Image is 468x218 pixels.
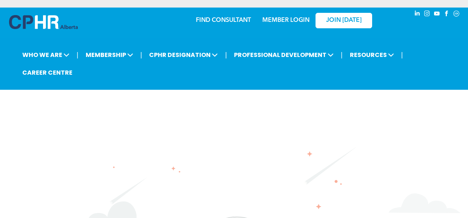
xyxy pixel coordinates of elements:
li: | [341,47,343,63]
li: | [140,47,142,63]
span: JOIN [DATE] [326,17,362,24]
span: CPHR DESIGNATION [147,48,220,62]
li: | [225,47,227,63]
span: PROFESSIONAL DEVELOPMENT [232,48,336,62]
a: instagram [423,9,431,20]
a: MEMBER LOGIN [262,17,309,23]
a: youtube [433,9,441,20]
a: CAREER CENTRE [20,66,75,80]
span: WHO WE ARE [20,48,72,62]
img: A blue and white logo for cp alberta [9,15,78,29]
span: RESOURCES [348,48,396,62]
a: FIND CONSULTANT [196,17,251,23]
li: | [401,47,403,63]
a: linkedin [413,9,421,20]
li: | [77,47,79,63]
a: JOIN [DATE] [316,13,372,28]
a: facebook [442,9,451,20]
span: MEMBERSHIP [83,48,135,62]
a: Social network [452,9,460,20]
